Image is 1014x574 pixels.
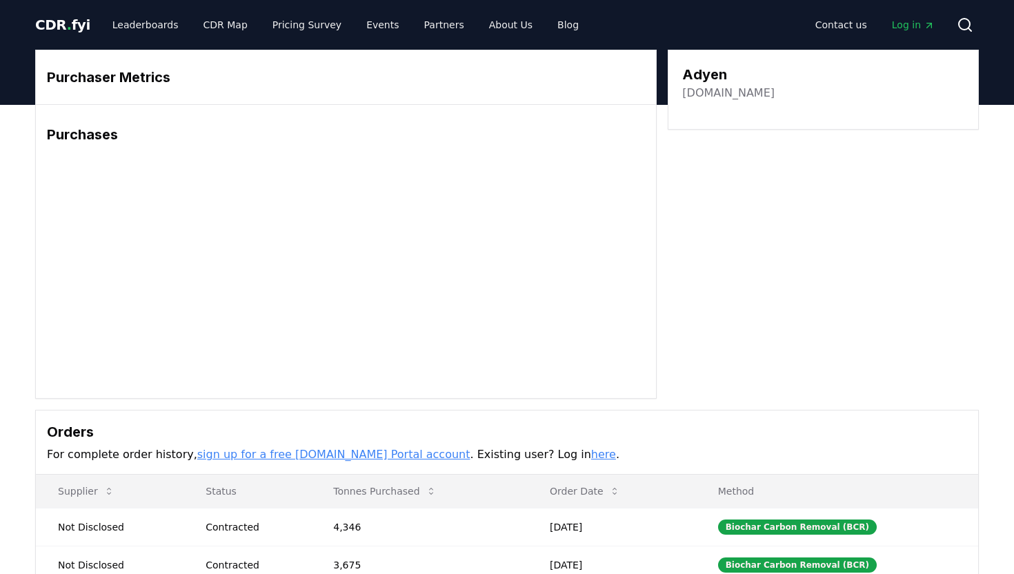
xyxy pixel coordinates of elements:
span: CDR fyi [35,17,90,33]
a: Blog [546,12,590,37]
h3: Adyen [682,64,775,85]
span: . [67,17,72,33]
h3: Orders [47,422,967,442]
div: Biochar Carbon Removal (BCR) [718,557,877,573]
td: 4,346 [311,508,528,546]
a: Events [355,12,410,37]
div: Biochar Carbon Removal (BCR) [718,519,877,535]
a: sign up for a free [DOMAIN_NAME] Portal account [197,448,470,461]
div: Contracted [206,558,300,572]
a: About Us [478,12,544,37]
button: Supplier [47,477,126,505]
a: Contact us [804,12,878,37]
a: Log in [881,12,946,37]
a: Partners [413,12,475,37]
button: Tonnes Purchased [322,477,447,505]
nav: Main [101,12,590,37]
a: [DOMAIN_NAME] [682,85,775,101]
a: Leaderboards [101,12,190,37]
a: CDR Map [192,12,259,37]
h3: Purchaser Metrics [47,67,645,88]
nav: Main [804,12,946,37]
button: Order Date [539,477,631,505]
div: Contracted [206,520,300,534]
span: Log in [892,18,935,32]
p: For complete order history, . Existing user? Log in . [47,446,967,463]
h3: Purchases [47,124,645,145]
td: [DATE] [528,508,696,546]
a: here [591,448,616,461]
a: CDR.fyi [35,15,90,34]
p: Method [707,484,967,498]
a: Pricing Survey [261,12,352,37]
td: Not Disclosed [36,508,183,546]
p: Status [195,484,300,498]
